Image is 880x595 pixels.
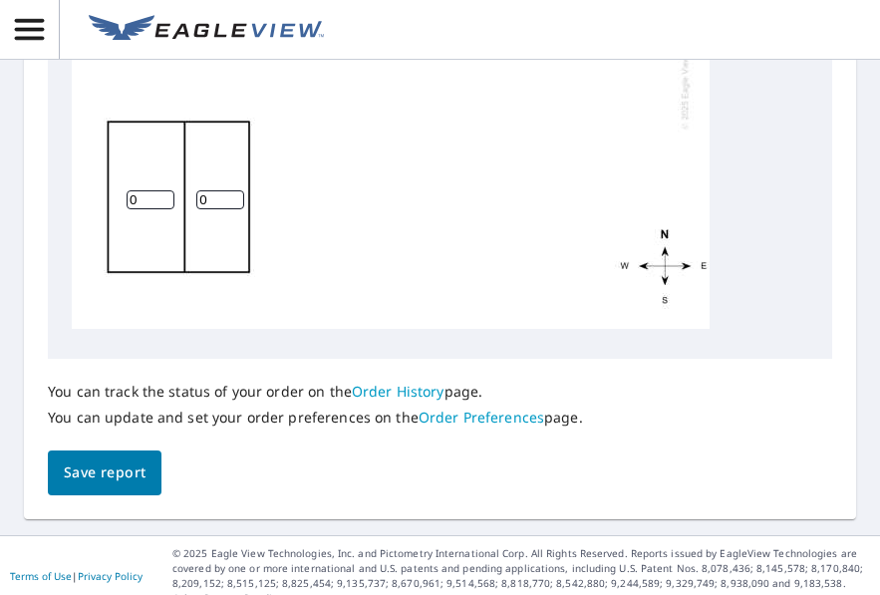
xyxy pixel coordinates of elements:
img: EV Logo [89,15,324,45]
p: | [10,570,143,582]
p: You can track the status of your order on the page. [48,383,583,401]
a: EV Logo [77,3,336,57]
a: Order Preferences [419,408,544,427]
a: Privacy Policy [78,569,143,583]
a: Order History [352,382,444,401]
a: Terms of Use [10,569,72,583]
span: Save report [64,460,146,485]
p: You can update and set your order preferences on the page. [48,409,583,427]
button: Save report [48,450,161,495]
